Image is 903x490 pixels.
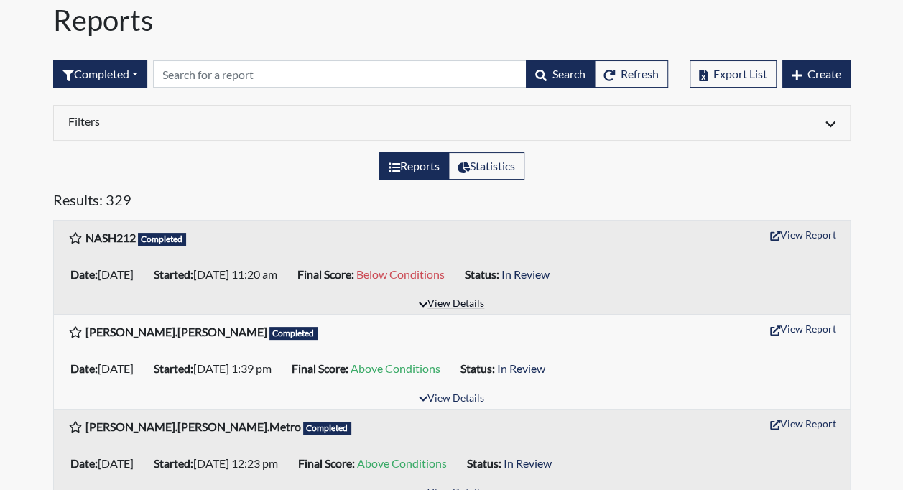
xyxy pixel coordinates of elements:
b: Date: [70,361,98,375]
b: Started: [154,361,193,375]
b: Started: [154,456,193,470]
li: [DATE] [65,452,148,475]
button: View Report [764,223,843,246]
b: Final Score: [297,267,354,281]
b: Started: [154,267,193,281]
span: Completed [138,233,187,246]
span: Below Conditions [356,267,445,281]
span: Completed [303,422,352,435]
b: Status: [460,361,495,375]
button: Create [782,60,851,88]
span: In Review [501,267,550,281]
button: Export List [690,60,777,88]
label: View the list of reports [379,152,449,180]
span: Create [807,67,841,80]
span: Refresh [621,67,659,80]
button: View Details [412,295,491,314]
b: Final Score: [292,361,348,375]
button: View Details [412,389,491,409]
b: Date: [70,267,98,281]
b: Final Score: [298,456,355,470]
li: [DATE] 1:39 pm [148,357,286,380]
span: Above Conditions [351,361,440,375]
span: Completed [269,327,318,340]
input: Search by Registration ID, Interview Number, or Investigation Name. [153,60,527,88]
span: In Review [504,456,552,470]
button: View Report [764,318,843,340]
h5: Results: 329 [53,191,851,214]
b: [PERSON_NAME].[PERSON_NAME] [85,325,267,338]
button: Completed [53,60,147,88]
span: In Review [497,361,545,375]
b: [PERSON_NAME].[PERSON_NAME].Metro [85,420,301,433]
b: NASH212 [85,231,136,244]
h6: Filters [68,114,441,128]
button: Refresh [594,60,668,88]
div: Filter by interview status [53,60,147,88]
b: Date: [70,456,98,470]
b: Status: [467,456,501,470]
button: Search [526,60,595,88]
li: [DATE] 12:23 pm [148,452,292,475]
button: View Report [764,412,843,435]
span: Above Conditions [357,456,447,470]
span: Export List [713,67,767,80]
span: Search [552,67,585,80]
h1: Reports [53,3,851,37]
div: Click to expand/collapse filters [57,114,846,131]
li: [DATE] [65,357,148,380]
li: [DATE] 11:20 am [148,263,292,286]
b: Status: [465,267,499,281]
li: [DATE] [65,263,148,286]
label: View statistics about completed interviews [448,152,524,180]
